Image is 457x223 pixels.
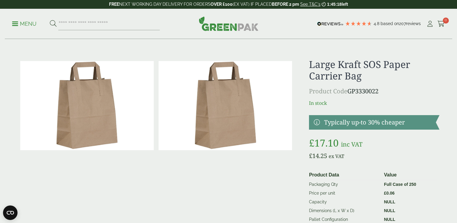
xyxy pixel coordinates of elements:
[384,208,395,213] strong: NULL
[307,180,381,189] td: Packaging Qty
[309,136,339,149] bdi: 17.10
[300,2,320,7] a: See T&C's
[342,2,348,7] span: left
[384,191,394,196] bdi: 0.06
[309,152,327,160] bdi: 14.25
[12,20,37,26] a: Menu
[437,19,445,28] a: 0
[309,87,439,96] p: GP3330022
[327,2,342,7] span: 1:45:18
[109,2,119,7] strong: FREE
[20,61,154,150] img: Large Kraft SOS Paper Carrier Bag 0
[384,217,395,222] strong: NULL
[437,21,445,27] i: Cart
[399,21,406,26] span: 207
[381,170,437,180] th: Value
[309,152,312,160] span: £
[384,191,386,196] span: £
[341,140,362,148] span: inc VAT
[317,22,343,26] img: REVIEWS.io
[381,21,399,26] span: Based on
[309,59,439,82] h1: Large Kraft SOS Paper Carrier Bag
[211,2,233,7] strong: OVER £100
[309,87,347,95] span: Product Code
[443,18,449,24] span: 0
[199,16,259,31] img: GreenPak Supplies
[309,99,439,107] p: In stock
[329,153,344,160] span: ex VAT
[345,21,372,26] div: 4.79 Stars
[384,182,416,187] strong: Full Case of 250
[374,21,381,26] span: 4.8
[12,20,37,27] p: Menu
[272,2,299,7] strong: BEFORE 2 pm
[406,21,421,26] span: reviews
[309,136,314,149] span: £
[307,170,381,180] th: Product Data
[307,198,381,206] td: Capacity
[307,206,381,215] td: Dimensions (L x W x D)
[384,199,395,204] strong: NULL
[426,21,434,27] i: My Account
[159,61,292,150] img: Large Kraft SOS Paper Carrier Bag Full Case 0
[307,189,381,198] td: Price per unit
[3,205,18,220] button: Open CMP widget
